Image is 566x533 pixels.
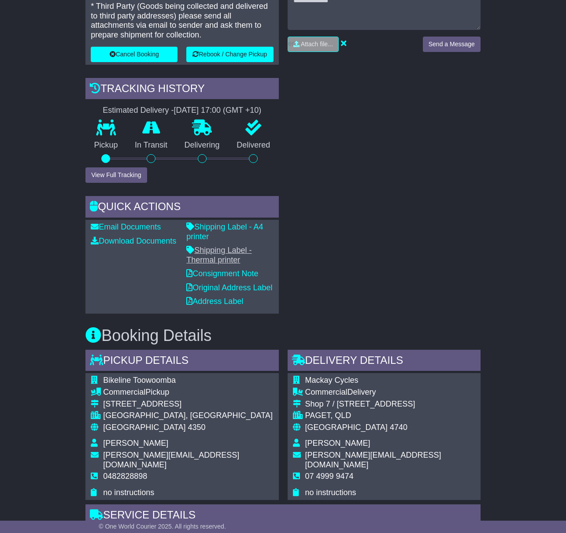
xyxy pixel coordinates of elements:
[85,350,278,374] div: Pickup Details
[288,350,481,374] div: Delivery Details
[305,411,475,421] div: PAGET, QLD
[186,47,273,62] button: Rebook / Change Pickup
[85,78,278,102] div: Tracking history
[228,141,279,150] p: Delivered
[305,451,441,469] span: [PERSON_NAME][EMAIL_ADDRESS][DOMAIN_NAME]
[103,439,168,448] span: [PERSON_NAME]
[126,141,176,150] p: In Transit
[103,388,273,397] div: Pickup
[103,376,176,385] span: Bikeline Toowoomba
[85,167,147,183] button: View Full Tracking
[91,237,176,245] a: Download Documents
[103,388,145,396] span: Commercial
[186,269,258,278] a: Consignment Note
[305,472,354,481] span: 07 4999 9474
[103,400,273,409] div: [STREET_ADDRESS]
[305,376,359,385] span: Mackay Cycles
[186,297,243,306] a: Address Label
[85,141,126,150] p: Pickup
[99,523,226,530] span: © One World Courier 2025. All rights reserved.
[423,37,481,52] button: Send a Message
[91,222,161,231] a: Email Documents
[305,423,388,432] span: [GEOGRAPHIC_DATA]
[186,246,252,264] a: Shipping Label - Thermal printer
[85,196,278,220] div: Quick Actions
[85,106,278,115] div: Estimated Delivery -
[305,439,370,448] span: [PERSON_NAME]
[91,2,273,40] p: * Third Party (Goods being collected and delivered to third party addresses) please send all atta...
[305,388,348,396] span: Commercial
[174,106,261,115] div: [DATE] 17:00 (GMT +10)
[186,283,272,292] a: Original Address Label
[390,423,407,432] span: 4740
[91,47,178,62] button: Cancel Booking
[103,488,154,497] span: no instructions
[85,504,481,528] div: Service Details
[103,411,273,421] div: [GEOGRAPHIC_DATA], [GEOGRAPHIC_DATA]
[305,400,475,409] div: Shop 7 / [STREET_ADDRESS]
[305,388,475,397] div: Delivery
[103,472,147,481] span: 0482828898
[176,141,228,150] p: Delivering
[103,423,185,432] span: [GEOGRAPHIC_DATA]
[103,451,239,469] span: [PERSON_NAME][EMAIL_ADDRESS][DOMAIN_NAME]
[85,327,481,344] h3: Booking Details
[186,222,263,241] a: Shipping Label - A4 printer
[188,423,206,432] span: 4350
[305,488,356,497] span: no instructions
